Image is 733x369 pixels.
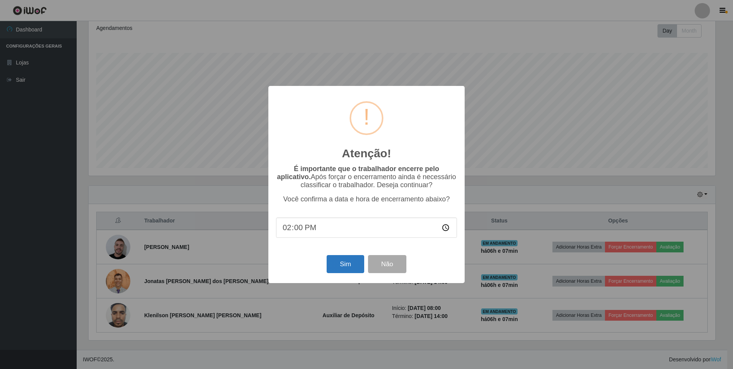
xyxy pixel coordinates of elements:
h2: Atenção! [342,147,391,160]
b: É importante que o trabalhador encerre pelo aplicativo. [277,165,439,181]
p: Você confirma a data e hora de encerramento abaixo? [276,195,457,203]
button: Não [368,255,406,273]
button: Sim [327,255,364,273]
p: Após forçar o encerramento ainda é necessário classificar o trabalhador. Deseja continuar? [276,165,457,189]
